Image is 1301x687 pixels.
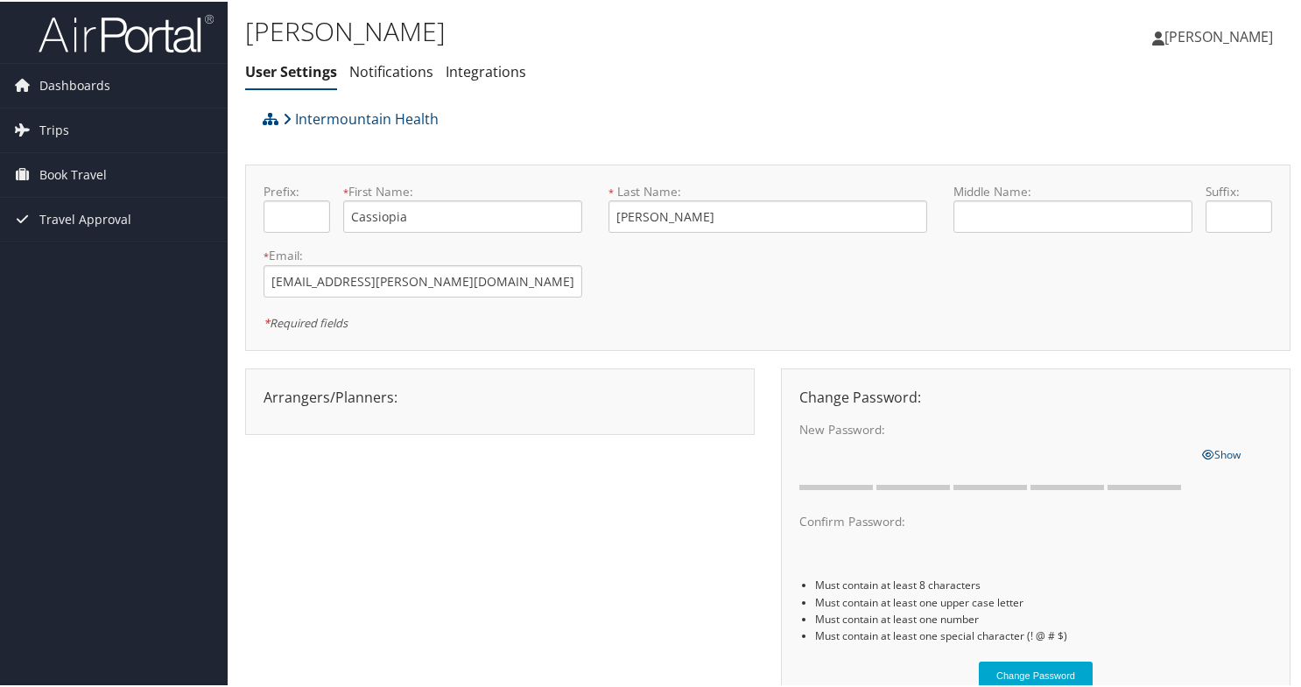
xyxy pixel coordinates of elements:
[446,60,526,80] a: Integrations
[245,11,942,48] h1: [PERSON_NAME]
[1202,445,1241,460] span: Show
[799,511,1189,529] label: Confirm Password:
[953,181,1192,199] label: Middle Name:
[349,60,433,80] a: Notifications
[343,181,582,199] label: First Name:
[39,151,107,195] span: Book Travel
[608,181,927,199] label: Last Name:
[264,313,348,329] em: Required fields
[799,419,1189,437] label: New Password:
[39,107,69,151] span: Trips
[1164,25,1273,45] span: [PERSON_NAME]
[1202,442,1241,461] a: Show
[815,609,1272,626] li: Must contain at least one number
[815,626,1272,642] li: Must contain at least one special character (! @ # $)
[245,60,337,80] a: User Settings
[39,62,110,106] span: Dashboards
[39,11,214,53] img: airportal-logo.png
[815,575,1272,592] li: Must contain at least 8 characters
[264,181,330,199] label: Prefix:
[1152,9,1290,61] a: [PERSON_NAME]
[264,245,582,263] label: Email:
[250,385,749,406] div: Arrangers/Planners:
[283,100,439,135] a: Intermountain Health
[786,385,1285,406] div: Change Password:
[1206,181,1272,199] label: Suffix:
[39,196,131,240] span: Travel Approval
[815,592,1272,609] li: Must contain at least one upper case letter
